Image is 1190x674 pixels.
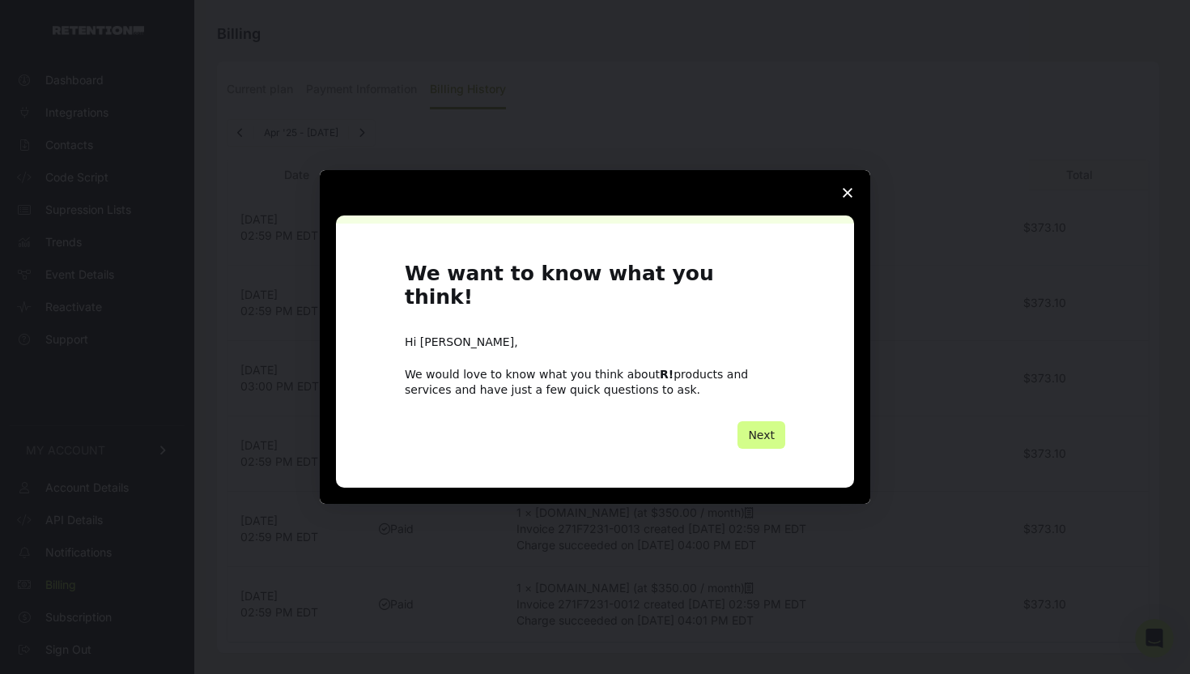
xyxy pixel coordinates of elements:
span: Close survey [825,170,870,215]
button: Next [737,421,785,449]
b: R! [660,368,674,381]
div: We would love to know what you think about products and services and have just a few quick questi... [405,367,785,396]
div: Hi [PERSON_NAME], [405,335,785,351]
h1: We want to know what you think! [405,262,785,318]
